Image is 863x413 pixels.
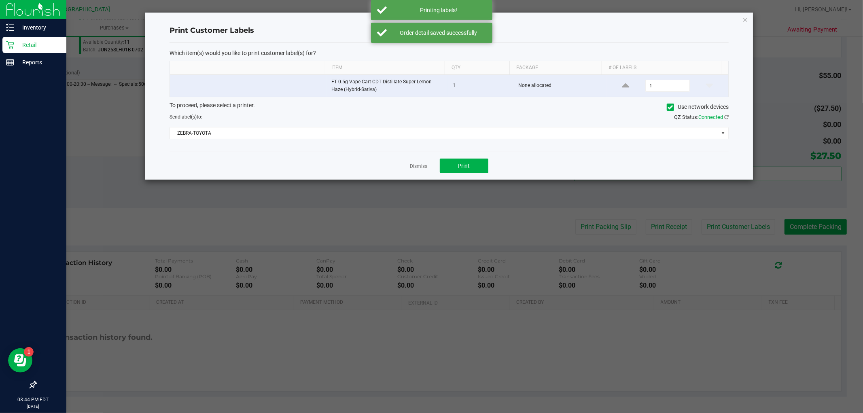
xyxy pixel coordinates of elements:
th: Qty [445,61,509,75]
th: # of labels [602,61,721,75]
td: 1 [448,75,513,97]
span: Send to: [170,114,202,120]
inline-svg: Retail [6,41,14,49]
inline-svg: Inventory [6,23,14,32]
a: Dismiss [410,163,428,170]
h4: Print Customer Labels [170,25,729,36]
span: label(s) [180,114,197,120]
span: QZ Status: [674,114,729,120]
p: Inventory [14,23,63,32]
td: FT 0.5g Vape Cart CDT Distillate Super Lemon Haze (Hybrid-Sativa) [327,75,448,97]
div: Order detail saved successfully [391,29,486,37]
div: Printing labels! [391,6,486,14]
th: Package [509,61,602,75]
label: Use network devices [667,103,729,111]
div: To proceed, please select a printer. [163,101,735,113]
span: ZEBRA-TOYOTA [170,127,718,139]
p: [DATE] [4,403,63,409]
p: Retail [14,40,63,50]
iframe: Resource center [8,348,32,373]
td: None allocated [513,75,607,97]
span: Print [458,163,470,169]
inline-svg: Reports [6,58,14,66]
p: Which item(s) would you like to print customer label(s) for? [170,49,729,57]
span: Connected [698,114,723,120]
th: Item [325,61,445,75]
p: Reports [14,57,63,67]
iframe: Resource center unread badge [24,347,34,357]
button: Print [440,159,488,173]
p: 03:44 PM EDT [4,396,63,403]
